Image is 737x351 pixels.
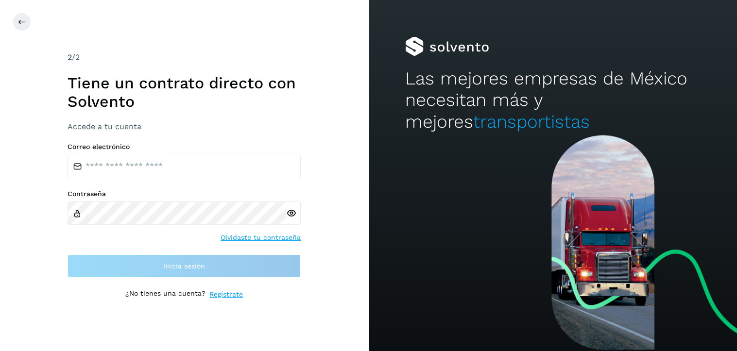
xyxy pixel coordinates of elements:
a: Olvidaste tu contraseña [221,233,301,243]
span: Inicia sesión [164,263,205,269]
span: 2 [68,52,72,62]
label: Correo electrónico [68,143,301,151]
a: Regístrate [209,289,243,300]
label: Contraseña [68,190,301,198]
h2: Las mejores empresas de México necesitan más y mejores [405,68,700,133]
h1: Tiene un contrato directo con Solvento [68,74,301,111]
button: Inicia sesión [68,254,301,278]
div: /2 [68,51,301,63]
h3: Accede a tu cuenta [68,122,301,131]
p: ¿No tienes una cuenta? [125,289,206,300]
span: transportistas [473,111,590,132]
